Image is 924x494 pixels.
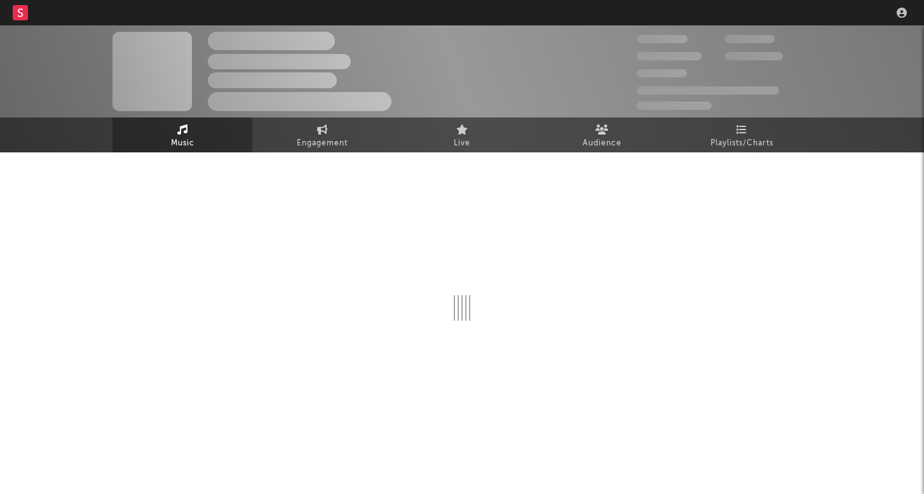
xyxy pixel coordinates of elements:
a: Music [112,117,252,152]
span: 100,000 [637,69,687,77]
a: Playlists/Charts [672,117,812,152]
span: Engagement [297,136,348,151]
span: Live [454,136,470,151]
a: Audience [532,117,672,152]
span: Playlists/Charts [710,136,773,151]
a: Engagement [252,117,392,152]
span: Jump Score: 85.0 [637,102,712,110]
span: 100,000 [724,35,775,43]
span: 50,000,000 [637,52,702,60]
span: 1,000,000 [724,52,783,60]
span: Music [171,136,194,151]
a: Live [392,117,532,152]
span: 300,000 [637,35,688,43]
span: 50,000,000 Monthly Listeners [637,86,779,95]
span: Audience [583,136,622,151]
